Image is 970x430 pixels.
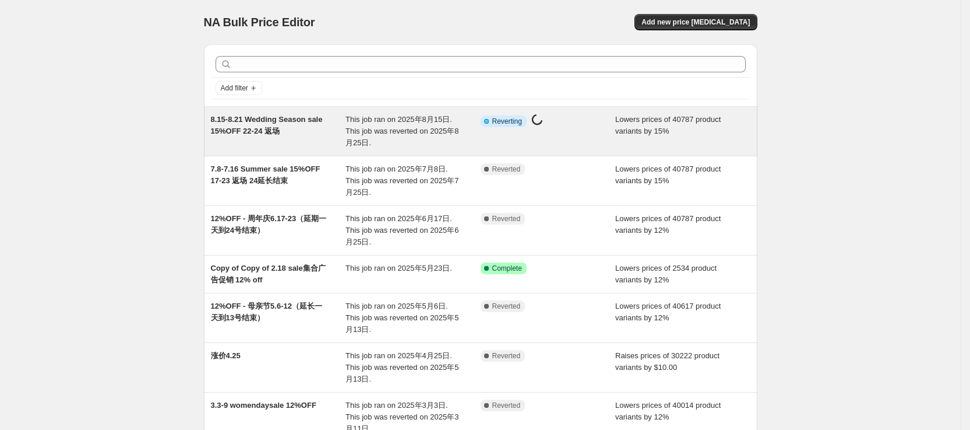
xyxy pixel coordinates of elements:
span: Copy of Copy of 2.18 sale集合广告促销 12% off [211,264,326,284]
span: Reverted [492,302,521,311]
span: Reverted [492,214,521,223]
span: Reverting [492,117,522,126]
span: Add new price [MEDICAL_DATA] [641,18,750,27]
span: This job ran on 2025年4月25日. This job was reverted on 2025年5月13日. [345,351,458,383]
span: Raises prices of 30222 product variants by $10.00 [615,351,719,372]
span: Reverted [492,351,521,361]
span: 3.3-9 womendaysale 12%OFF [211,401,316,410]
span: 12%OFF - 母亲节5.6-12（延长一天到13号结束） [211,302,322,322]
span: NA Bulk Price Editor [204,16,315,29]
span: This job ran on 2025年5月6日. This job was reverted on 2025年5月13日. [345,302,458,334]
span: This job ran on 2025年5月23日. [345,264,452,272]
span: 涨价4.25 [211,351,241,360]
span: 12%OFF - 周年庆6.17-23（延期一天到24号结束） [211,214,327,235]
span: Lowers prices of 2534 product variants by 12% [615,264,717,284]
span: This job ran on 2025年8月15日. This job was reverted on 2025年8月25日. [345,115,458,147]
span: Lowers prices of 40617 product variants by 12% [615,302,721,322]
span: This job ran on 2025年6月17日. This job was reverted on 2025年6月25日. [345,214,458,246]
button: Add filter [216,81,262,95]
span: Lowers prices of 40787 product variants by 15% [615,115,721,135]
span: Lowers prices of 40014 product variants by 12% [615,401,721,421]
span: 8.15-8.21 Wedding Season sale 15%OFF 22-24 返场 [211,115,323,135]
span: Reverted [492,401,521,410]
span: Lowers prices of 40787 product variants by 15% [615,165,721,185]
span: Lowers prices of 40787 product variants by 12% [615,214,721,235]
button: Add new price [MEDICAL_DATA] [634,14,757,30]
span: Reverted [492,165,521,174]
span: 7.8-7.16 Summer sale 15%OFF 17-23 返场 24延长结束 [211,165,320,185]
span: Add filter [221,83,248,93]
span: Complete [492,264,522,273]
span: This job ran on 2025年7月8日. This job was reverted on 2025年7月25日. [345,165,458,197]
